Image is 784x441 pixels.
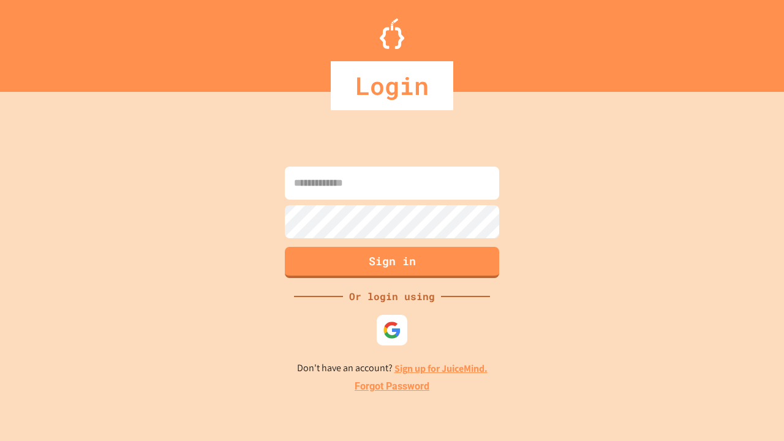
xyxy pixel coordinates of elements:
[355,379,429,394] a: Forgot Password
[297,361,488,376] p: Don't have an account?
[331,61,453,110] div: Login
[394,362,488,375] a: Sign up for JuiceMind.
[285,247,499,278] button: Sign in
[343,289,441,304] div: Or login using
[380,18,404,49] img: Logo.svg
[383,321,401,339] img: google-icon.svg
